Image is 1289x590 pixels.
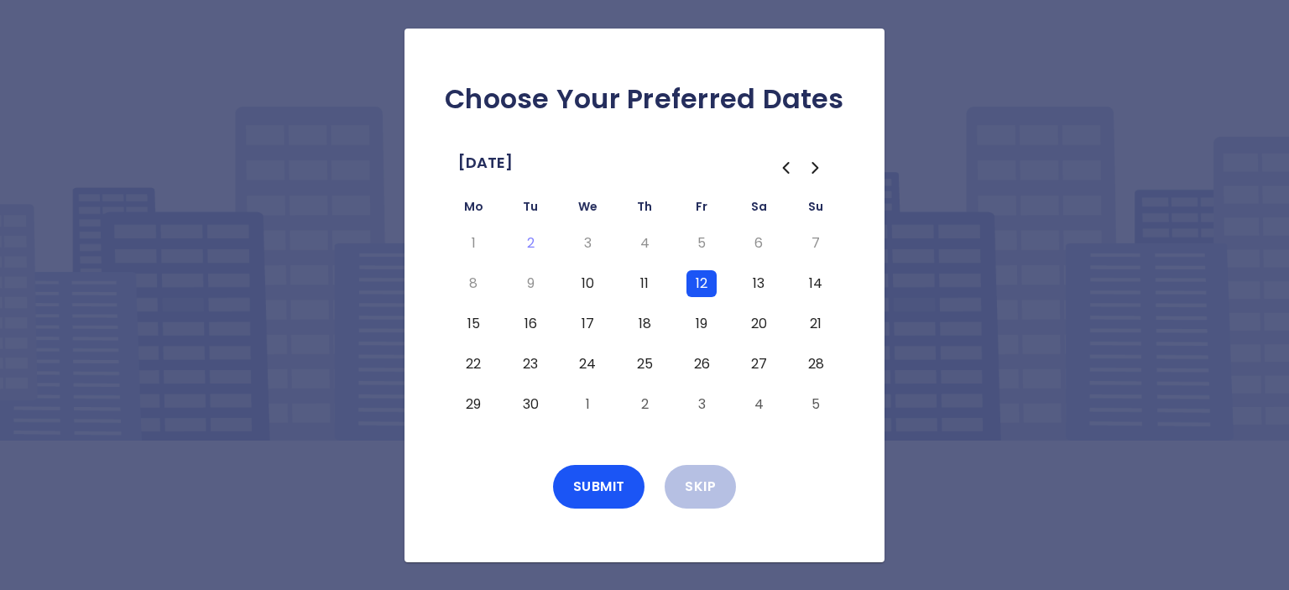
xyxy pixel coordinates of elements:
button: Sunday, September 21st, 2025 [801,311,831,337]
button: Sunday, September 28th, 2025 [801,351,831,378]
th: Friday [673,196,730,223]
button: Thursday, September 11th, 2025 [629,270,660,297]
button: Thursday, October 2nd, 2025 [629,391,660,418]
button: Tuesday, September 23rd, 2025 [515,351,545,378]
table: September 2025 [445,196,844,425]
h2: Choose Your Preferred Dates [431,82,858,116]
button: Friday, September 26th, 2025 [686,351,717,378]
button: Tuesday, September 16th, 2025 [515,311,545,337]
button: Go to the Previous Month [770,153,801,183]
button: Go to the Next Month [801,153,831,183]
button: Wednesday, September 3rd, 2025 [572,230,603,257]
button: Skip [665,465,736,509]
button: Wednesday, September 24th, 2025 [572,351,603,378]
button: Today, Tuesday, September 2nd, 2025 [515,230,545,257]
button: Monday, September 1st, 2025 [458,230,488,257]
button: Sunday, September 14th, 2025 [801,270,831,297]
button: Sunday, October 5th, 2025 [801,391,831,418]
button: Saturday, September 13th, 2025 [744,270,774,297]
button: Wednesday, September 10th, 2025 [572,270,603,297]
th: Monday [445,196,502,223]
button: Wednesday, September 17th, 2025 [572,311,603,337]
button: Thursday, September 18th, 2025 [629,311,660,337]
button: Tuesday, September 9th, 2025 [515,270,545,297]
button: Friday, September 5th, 2025 [686,230,717,257]
button: Saturday, September 6th, 2025 [744,230,774,257]
button: Thursday, September 25th, 2025 [629,351,660,378]
button: Saturday, September 20th, 2025 [744,311,774,337]
button: Thursday, September 4th, 2025 [629,230,660,257]
button: Tuesday, September 30th, 2025 [515,391,545,418]
button: Friday, September 19th, 2025 [686,311,717,337]
button: Monday, September 15th, 2025 [458,311,488,337]
button: Monday, September 29th, 2025 [458,391,488,418]
th: Sunday [787,196,844,223]
button: Friday, September 12th, 2025, selected [686,270,717,297]
th: Saturday [730,196,787,223]
button: Saturday, October 4th, 2025 [744,391,774,418]
th: Tuesday [502,196,559,223]
button: Friday, October 3rd, 2025 [686,391,717,418]
button: Monday, September 22nd, 2025 [458,351,488,378]
th: Thursday [616,196,673,223]
button: Sunday, September 7th, 2025 [801,230,831,257]
button: Saturday, September 27th, 2025 [744,351,774,378]
button: Monday, September 8th, 2025 [458,270,488,297]
span: [DATE] [458,149,513,176]
th: Wednesday [559,196,616,223]
button: Wednesday, October 1st, 2025 [572,391,603,418]
button: Submit [553,465,645,509]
